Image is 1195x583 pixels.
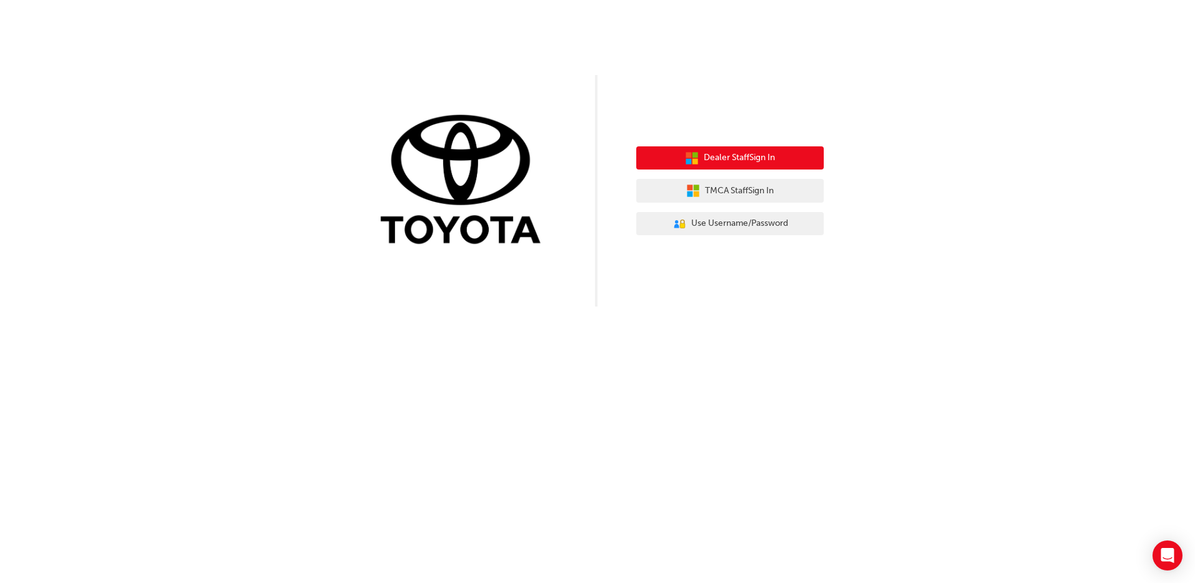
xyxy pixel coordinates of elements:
img: Trak [371,112,559,250]
button: TMCA StaffSign In [636,179,824,203]
span: Use Username/Password [691,216,788,231]
button: Dealer StaffSign In [636,146,824,170]
span: Dealer Staff Sign In [704,151,775,165]
button: Use Username/Password [636,212,824,236]
span: TMCA Staff Sign In [705,184,774,198]
div: Open Intercom Messenger [1152,540,1182,570]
